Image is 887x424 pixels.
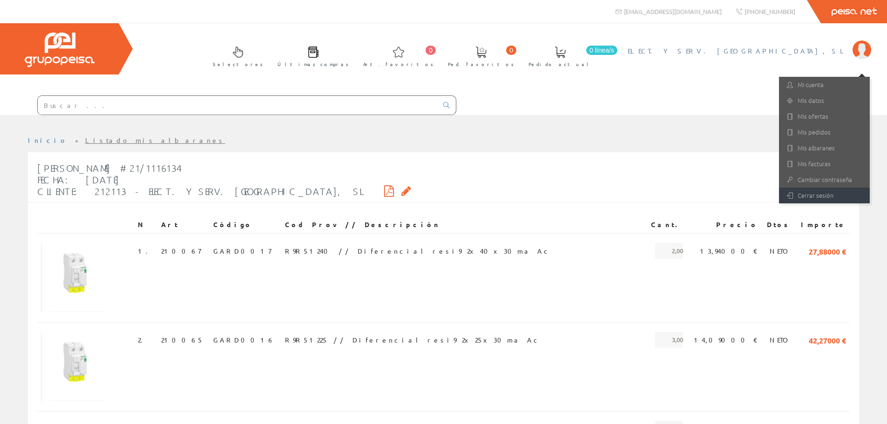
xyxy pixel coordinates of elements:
span: R9R51240 // Diferencial resi9 2x40x30ma Ac [285,243,551,259]
a: Mis pedidos [779,124,870,140]
a: . [141,336,149,344]
a: Mi cuenta [779,77,870,93]
span: 2,00 [655,243,683,259]
span: 210067 [161,243,201,259]
th: Cant. [645,216,687,233]
span: GARD0017 [213,243,271,259]
span: 13,94000 € [700,243,758,259]
span: 210065 [161,332,203,348]
a: Selectores [203,39,268,73]
th: Art [157,216,210,233]
span: 3,00 [655,332,683,348]
a: Listado mis albaranes [85,136,225,144]
span: Selectores [213,60,263,69]
th: Precio [687,216,762,233]
a: Inicio [28,136,68,144]
span: [PERSON_NAME] #21/1116134 Fecha: [DATE] Cliente: 212113 - ELECT. Y SERV. [GEOGRAPHIC_DATA], SL [37,162,362,197]
span: 2 [138,332,149,348]
a: Mis albaranes [779,140,870,156]
th: Código [210,216,282,233]
th: Importe [795,216,850,233]
span: 0 línea/s [586,46,617,55]
span: [EMAIL_ADDRESS][DOMAIN_NAME] [624,7,722,15]
img: Grupo Peisa [25,33,95,67]
a: 0 línea/s Pedido actual [519,39,620,73]
a: . [146,247,154,255]
input: Buscar ... [38,96,438,114]
i: Solicitar por email copia firmada [401,188,411,194]
span: GARD0016 [213,332,275,348]
i: Descargar PDF [384,188,394,194]
a: Mis datos [779,93,870,108]
th: Dtos [762,216,795,233]
span: 27,88000 € [809,243,846,259]
th: N [134,216,157,233]
th: Cod Prov // Descripción [281,216,645,233]
span: R9R51225 // Diferencial resi9 2x25x30ma Ac [285,332,541,348]
span: NETO [770,243,791,259]
span: Art. favoritos [363,60,433,69]
span: Últimas compras [278,60,349,69]
span: [PHONE_NUMBER] [745,7,795,15]
a: Mis facturas [779,156,870,172]
span: 0 [506,46,516,55]
span: ELECT. Y SERV. [GEOGRAPHIC_DATA], SL [628,46,848,55]
span: Pedido actual [528,60,592,69]
span: 14,09000 € [694,332,758,348]
a: Últimas compras [268,39,353,73]
span: Ped. favoritos [448,60,514,69]
a: Cambiar contraseña [779,172,870,188]
img: Foto artículo (138.28125x150) [41,243,105,313]
a: ELECT. Y SERV. [GEOGRAPHIC_DATA], SL [628,39,871,47]
a: Mis ofertas [779,108,870,124]
img: Foto artículo (138.28125x150) [41,332,105,402]
span: NETO [770,332,791,348]
span: 1 [138,243,154,259]
a: Cerrar sesión [779,188,870,203]
span: 0 [426,46,436,55]
span: 42,27000 € [809,332,846,348]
